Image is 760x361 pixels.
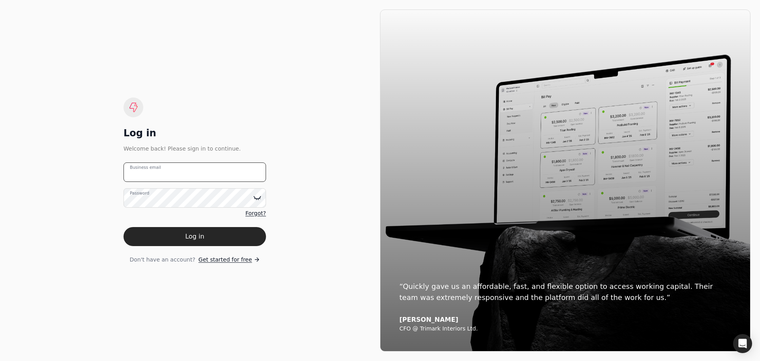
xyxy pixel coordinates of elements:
label: Password [130,190,149,196]
div: “Quickly gave us an affordable, fast, and flexible option to access working capital. Their team w... [399,281,731,303]
div: Log in [123,127,266,139]
div: Welcome back! Please sign in to continue. [123,144,266,153]
label: Business email [130,164,161,170]
span: Don't have an account? [129,256,195,264]
span: Get started for free [198,256,252,264]
div: CFO @ Trimark Interiors Ltd. [399,325,731,332]
div: Open Intercom Messenger [733,334,752,353]
button: Log in [123,227,266,246]
a: Forgot? [245,209,266,218]
a: Get started for free [198,256,260,264]
div: [PERSON_NAME] [399,316,731,324]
